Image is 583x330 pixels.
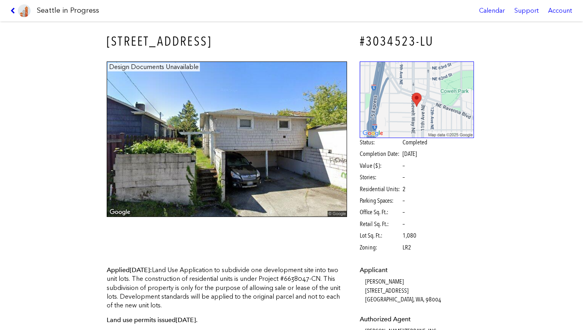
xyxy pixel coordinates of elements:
[403,220,405,228] span: –
[403,231,416,240] span: 1,080
[107,33,347,50] h3: [STREET_ADDRESS]
[403,173,405,182] span: –
[360,220,401,228] span: Retail Sq. Ft.:
[360,266,474,274] dt: Applicant
[107,61,347,217] img: 5816_ROOSEVELT_WAY_NE_SEATTLE.jpg
[18,4,31,17] img: favicon-96x96.png
[360,161,401,170] span: Value ($):
[37,6,99,15] h1: Seattle in Progress
[176,316,196,324] span: [DATE]
[365,277,474,304] dd: [PERSON_NAME] [STREET_ADDRESS] [GEOGRAPHIC_DATA], WA, 98004
[403,150,417,157] span: [DATE]
[360,231,401,240] span: Lot Sq. Ft.:
[360,315,474,324] dt: Authorized Agent
[360,185,401,194] span: Residential Units:
[360,196,401,205] span: Parking Spaces:
[403,208,405,217] span: –
[360,33,474,50] h4: #3034523-LU
[107,266,152,274] span: Applied :
[108,63,200,71] figcaption: Design Documents Unavailable
[360,61,474,138] img: staticmap
[360,173,401,182] span: Stories:
[107,266,347,310] p: Land Use Application to subdivide one development site into two unit lots. The construction of re...
[360,243,401,252] span: Zoning:
[360,138,401,147] span: Status:
[403,161,405,170] span: –
[360,150,401,158] span: Completion Date:
[360,208,401,217] span: Office Sq. Ft.:
[403,196,405,205] span: –
[403,185,406,194] span: 2
[403,243,411,252] span: LR2
[107,316,347,324] p: Land use permits issued .
[403,138,427,147] span: Completed
[130,266,150,274] span: [DATE]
